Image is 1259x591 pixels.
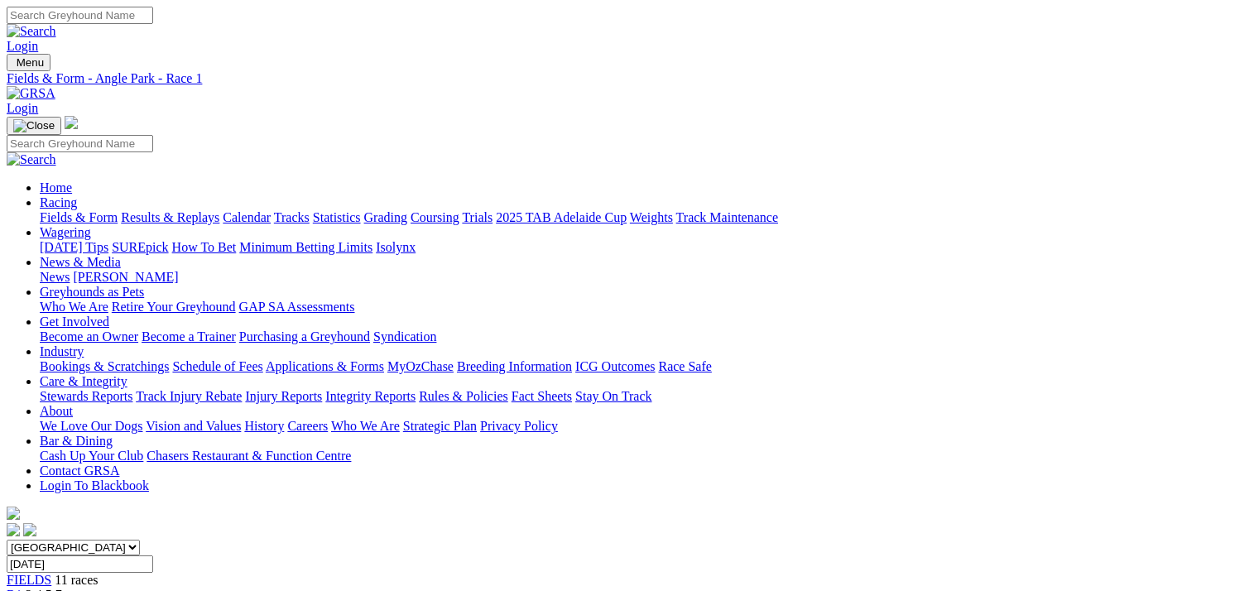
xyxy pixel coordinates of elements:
button: Toggle navigation [7,117,61,135]
a: MyOzChase [387,359,454,373]
a: FIELDS [7,573,51,587]
img: facebook.svg [7,523,20,536]
a: Applications & Forms [266,359,384,373]
a: About [40,404,73,418]
img: Search [7,24,56,39]
div: News & Media [40,270,1252,285]
div: Industry [40,359,1252,374]
a: Vision and Values [146,419,241,433]
a: News [40,270,70,284]
a: Get Involved [40,315,109,329]
a: Racing [40,195,77,209]
img: logo-grsa-white.png [7,507,20,520]
a: How To Bet [172,240,237,254]
a: Results & Replays [121,210,219,224]
a: Stay On Track [575,389,651,403]
a: Become a Trainer [142,329,236,344]
a: Privacy Policy [480,419,558,433]
a: Track Injury Rebate [136,389,242,403]
input: Select date [7,555,153,573]
a: Who We Are [40,300,108,314]
a: 2025 TAB Adelaide Cup [496,210,627,224]
a: Coursing [411,210,459,224]
a: Home [40,180,72,195]
a: Schedule of Fees [172,359,262,373]
a: Calendar [223,210,271,224]
img: Search [7,152,56,167]
a: Login [7,39,38,53]
a: GAP SA Assessments [239,300,355,314]
div: Bar & Dining [40,449,1252,464]
a: Login To Blackbook [40,478,149,492]
a: Wagering [40,225,91,239]
a: SUREpick [112,240,168,254]
div: Greyhounds as Pets [40,300,1252,315]
div: Wagering [40,240,1252,255]
div: Care & Integrity [40,389,1252,404]
a: Breeding Information [457,359,572,373]
a: Injury Reports [245,389,322,403]
div: Racing [40,210,1252,225]
img: twitter.svg [23,523,36,536]
a: Integrity Reports [325,389,416,403]
a: Purchasing a Greyhound [239,329,370,344]
img: Close [13,119,55,132]
a: History [244,419,284,433]
div: Get Involved [40,329,1252,344]
a: Cash Up Your Club [40,449,143,463]
a: [DATE] Tips [40,240,108,254]
a: Greyhounds as Pets [40,285,144,299]
input: Search [7,135,153,152]
a: Who We Are [331,419,400,433]
span: Menu [17,56,44,69]
a: Contact GRSA [40,464,119,478]
a: Minimum Betting Limits [239,240,372,254]
a: Strategic Plan [403,419,477,433]
a: Retire Your Greyhound [112,300,236,314]
a: Industry [40,344,84,358]
a: We Love Our Dogs [40,419,142,433]
a: Become an Owner [40,329,138,344]
a: Rules & Policies [419,389,508,403]
a: News & Media [40,255,121,269]
span: 11 races [55,573,98,587]
button: Toggle navigation [7,54,50,71]
a: ICG Outcomes [575,359,655,373]
a: Tracks [274,210,310,224]
a: Careers [287,419,328,433]
a: Stewards Reports [40,389,132,403]
a: Care & Integrity [40,374,127,388]
a: Fact Sheets [512,389,572,403]
a: [PERSON_NAME] [73,270,178,284]
a: Login [7,101,38,115]
input: Search [7,7,153,24]
a: Bar & Dining [40,434,113,448]
a: Trials [462,210,493,224]
img: logo-grsa-white.png [65,116,78,129]
a: Grading [364,210,407,224]
a: Statistics [313,210,361,224]
a: Fields & Form - Angle Park - Race 1 [7,71,1252,86]
a: Syndication [373,329,436,344]
a: Chasers Restaurant & Function Centre [147,449,351,463]
a: Isolynx [376,240,416,254]
img: GRSA [7,86,55,101]
a: Race Safe [658,359,711,373]
div: About [40,419,1252,434]
a: Fields & Form [40,210,118,224]
a: Bookings & Scratchings [40,359,169,373]
a: Track Maintenance [676,210,778,224]
a: Weights [630,210,673,224]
